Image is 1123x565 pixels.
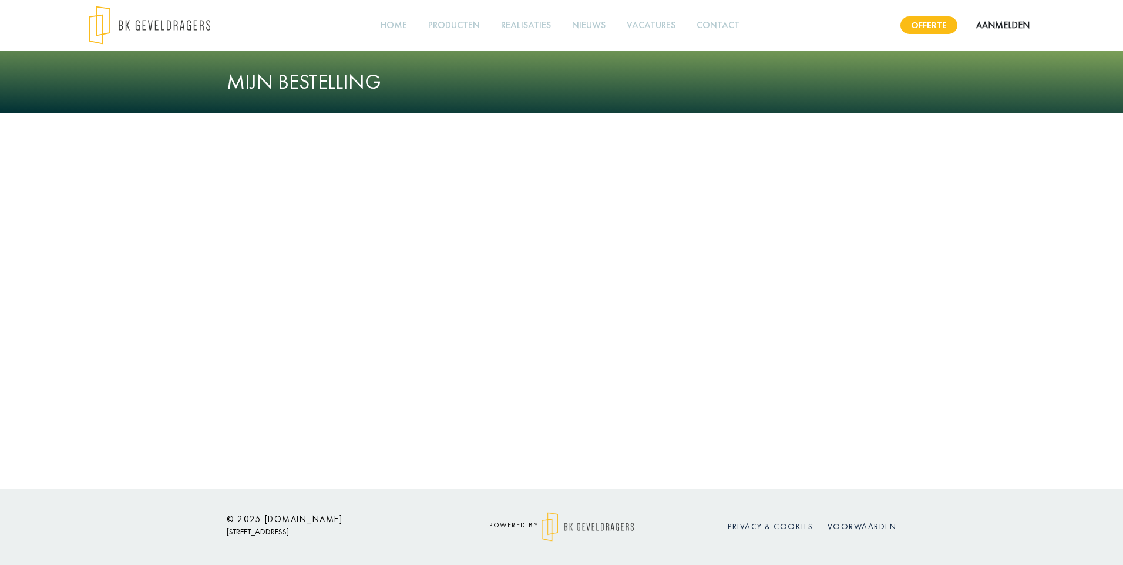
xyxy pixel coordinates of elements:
a: Voorwaarden [828,521,897,532]
a: Offerte [900,16,957,34]
img: logo [542,512,634,542]
a: Producten [423,12,485,39]
a: Realisaties [496,12,556,39]
p: [STREET_ADDRESS] [227,524,438,539]
div: powered by [456,512,667,542]
a: Home [376,12,412,39]
a: Nieuws [567,12,610,39]
a: Vacatures [622,12,680,39]
img: logo [89,6,210,45]
a: Privacy & cookies [728,521,813,532]
h1: Mijn bestelling [227,69,896,95]
button: Aanmelden [971,18,1034,32]
a: Contact [692,12,744,39]
h6: © 2025 [DOMAIN_NAME] [227,514,438,524]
